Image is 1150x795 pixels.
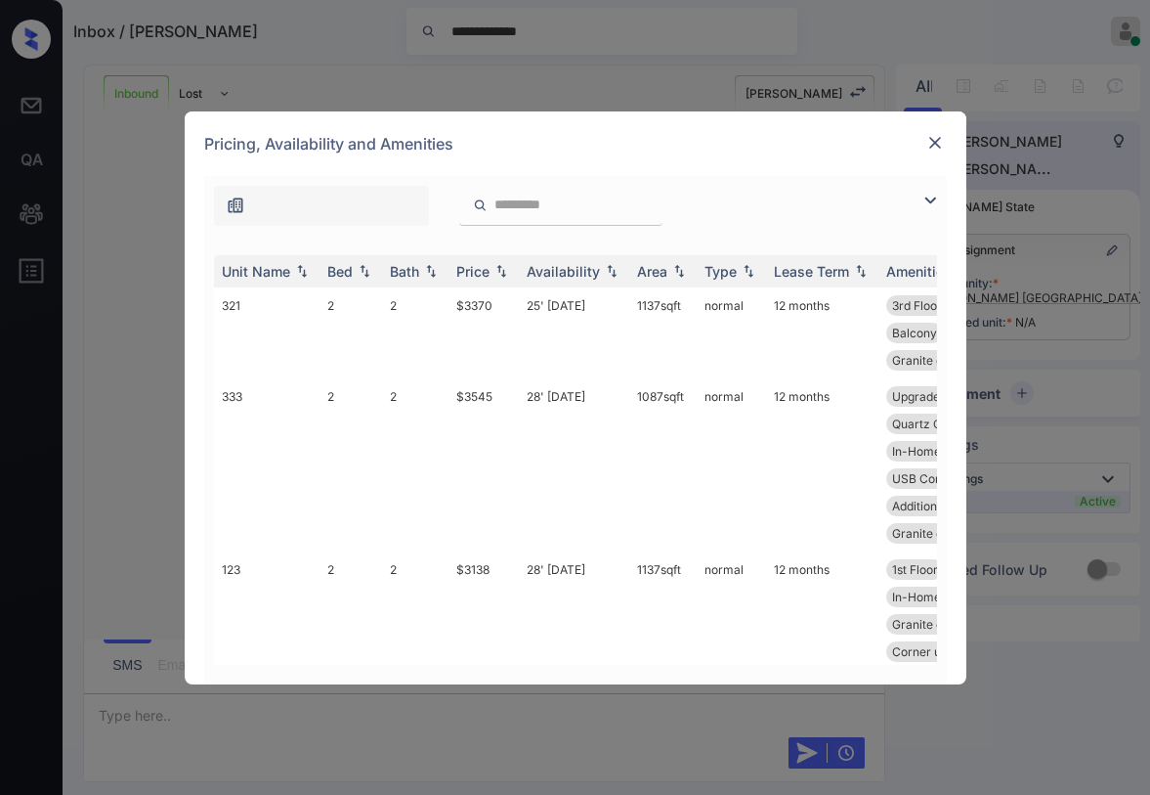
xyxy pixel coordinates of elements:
[766,287,878,378] td: 12 months
[448,378,519,552] td: $3545
[382,378,448,552] td: 2
[629,287,697,378] td: 1137 sqft
[892,617,987,632] span: Granite counter...
[421,264,441,278] img: sorting
[214,287,319,378] td: 321
[774,263,849,280] div: Lease Term
[892,444,998,459] span: In-Home Washer ...
[448,552,519,670] td: $3138
[390,263,419,280] div: Bath
[892,326,937,340] span: Balcony
[602,264,621,278] img: sorting
[519,287,629,378] td: 25' [DATE]
[519,552,629,670] td: 28' [DATE]
[519,378,629,552] td: 28' [DATE]
[892,562,938,577] span: 1st Floor
[851,264,871,278] img: sorting
[327,263,353,280] div: Bed
[226,196,245,215] img: icon-zuma
[448,287,519,378] td: $3370
[918,189,942,212] img: icon-zuma
[892,298,942,313] span: 3rd Floor
[697,552,766,670] td: normal
[527,263,600,280] div: Availability
[697,287,766,378] td: normal
[319,287,382,378] td: 2
[892,389,973,404] span: Upgrades: 2x2
[222,263,290,280] div: Unit Name
[892,417,991,431] span: Quartz Countert...
[382,552,448,670] td: 2
[892,526,987,541] span: Granite counter...
[892,499,981,513] span: Additional Stor...
[214,552,319,670] td: 123
[925,133,945,153] img: close
[382,287,448,378] td: 2
[319,378,382,552] td: 2
[669,264,689,278] img: sorting
[491,264,511,278] img: sorting
[319,552,382,670] td: 2
[697,378,766,552] td: normal
[892,644,955,659] span: Corner unit
[637,263,667,280] div: Area
[892,590,998,604] span: In-Home Washer ...
[292,264,312,278] img: sorting
[214,378,319,552] td: 333
[892,471,995,486] span: USB Compatible ...
[456,263,490,280] div: Price
[766,552,878,670] td: 12 months
[629,552,697,670] td: 1137 sqft
[629,378,697,552] td: 1087 sqft
[473,197,488,214] img: icon-zuma
[892,353,987,368] span: Granite counter...
[185,111,966,176] div: Pricing, Availability and Amenities
[886,263,952,280] div: Amenities
[766,378,878,552] td: 12 months
[739,264,758,278] img: sorting
[355,264,374,278] img: sorting
[704,263,737,280] div: Type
